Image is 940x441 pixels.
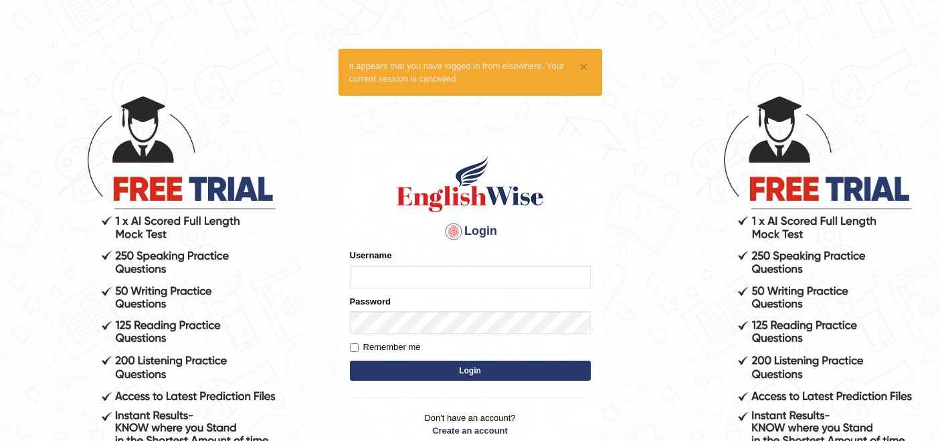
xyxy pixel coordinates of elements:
[350,361,591,381] button: Login
[350,221,591,242] h4: Login
[350,249,392,262] label: Username
[350,295,391,308] label: Password
[579,60,587,74] button: ×
[394,154,547,214] img: Logo of English Wise sign in for intelligent practice with AI
[339,49,602,96] div: It appears that you have logged in from elsewhere. Your current session is cancelled
[350,424,591,437] a: Create an account
[350,343,359,352] input: Remember me
[350,341,421,354] label: Remember me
